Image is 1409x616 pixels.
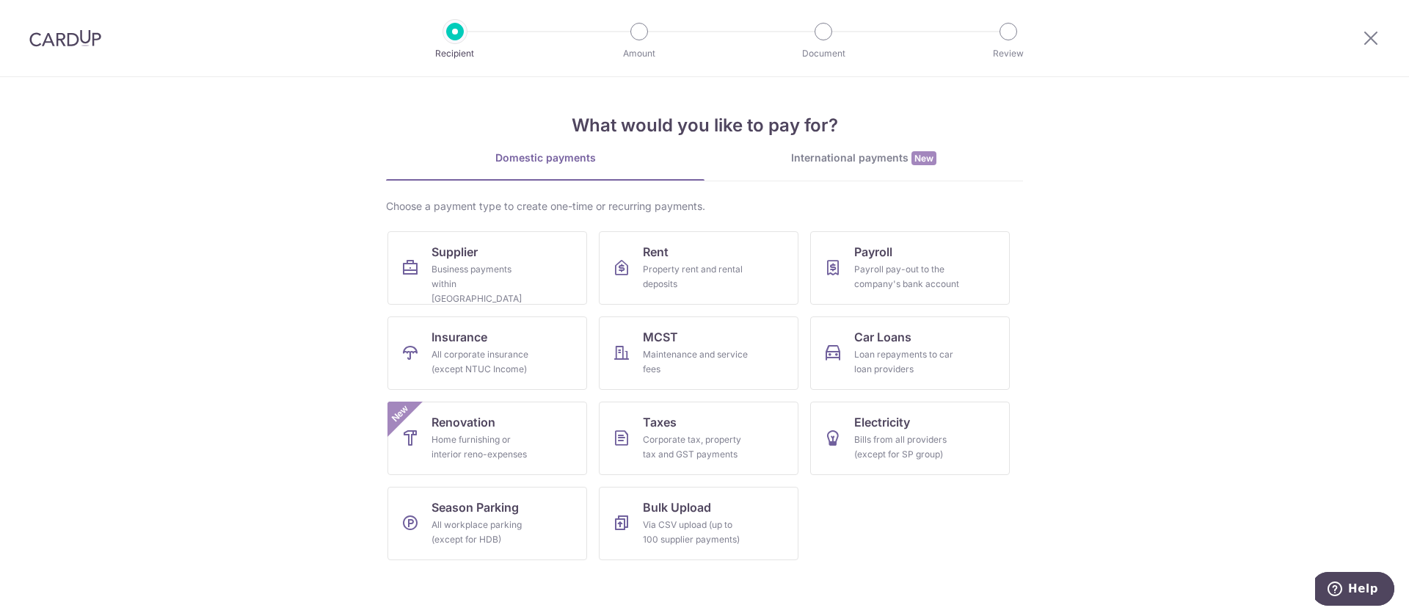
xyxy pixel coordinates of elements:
div: Property rent and rental deposits [643,262,749,291]
img: CardUp [29,29,101,47]
p: Document [769,46,878,61]
div: International payments [704,151,1023,166]
span: Electricity [854,413,910,431]
p: Amount [585,46,693,61]
div: Bills from all providers (except for SP group) [854,432,960,462]
a: SupplierBusiness payments within [GEOGRAPHIC_DATA] [387,231,587,305]
a: TaxesCorporate tax, property tax and GST payments [599,402,798,475]
span: New [911,151,936,165]
a: Car LoansLoan repayments to car loan providers [810,316,1010,390]
span: Help [33,10,63,23]
div: Choose a payment type to create one-time or recurring payments. [386,199,1023,214]
a: Season ParkingAll workplace parking (except for HDB) [387,487,587,560]
iframe: Opens a widget where you can find more information [1315,572,1394,609]
div: All corporate insurance (except NTUC Income) [432,347,537,377]
span: Season Parking [432,499,519,516]
div: Domestic payments [386,151,704,165]
span: MCST [643,328,678,346]
div: Via CSV upload (up to 100 supplier payments) [643,518,749,547]
span: Insurance [432,328,487,346]
span: Taxes [643,413,677,431]
span: New [388,402,412,426]
div: Loan repayments to car loan providers [854,347,960,377]
div: Maintenance and service fees [643,347,749,377]
p: Recipient [401,46,509,61]
a: MCSTMaintenance and service fees [599,316,798,390]
h4: What would you like to pay for? [386,112,1023,139]
div: All workplace parking (except for HDB) [432,518,537,547]
span: Supplier [432,243,478,261]
a: PayrollPayroll pay-out to the company's bank account [810,231,1010,305]
div: Home furnishing or interior reno-expenses [432,432,537,462]
a: RentProperty rent and rental deposits [599,231,798,305]
a: ElectricityBills from all providers (except for SP group) [810,402,1010,475]
a: RenovationHome furnishing or interior reno-expensesNew [387,402,587,475]
a: InsuranceAll corporate insurance (except NTUC Income) [387,316,587,390]
span: Renovation [432,413,495,431]
div: Payroll pay-out to the company's bank account [854,262,960,291]
span: Car Loans [854,328,911,346]
a: Bulk UploadVia CSV upload (up to 100 supplier payments) [599,487,798,560]
p: Review [954,46,1063,61]
span: Payroll [854,243,892,261]
div: Corporate tax, property tax and GST payments [643,432,749,462]
span: Rent [643,243,669,261]
span: Bulk Upload [643,499,711,516]
div: Business payments within [GEOGRAPHIC_DATA] [432,262,537,306]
